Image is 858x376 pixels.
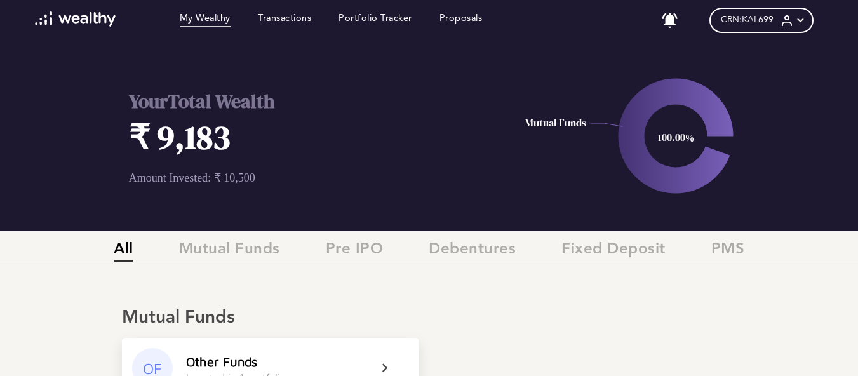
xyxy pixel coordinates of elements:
span: Fixed Deposit [561,241,666,262]
span: Mutual Funds [179,241,280,262]
a: Transactions [258,13,311,27]
a: Proposals [439,13,483,27]
text: 100.00% [657,130,694,144]
div: Other Funds [186,354,257,369]
span: PMS [711,241,745,262]
a: Portfolio Tracker [339,13,412,27]
p: Amount Invested: ₹ 10,500 [129,171,493,185]
img: wl-logo-white.svg [35,11,116,27]
a: My Wealthy [180,13,231,27]
span: All [114,241,133,262]
text: Mutual Funds [525,116,586,130]
span: CRN: KAL699 [721,15,774,25]
h1: ₹ 9,183 [129,114,493,159]
h2: Your Total Wealth [129,88,493,114]
span: Debentures [429,241,516,262]
span: Pre IPO [326,241,384,262]
div: Mutual Funds [122,307,736,329]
